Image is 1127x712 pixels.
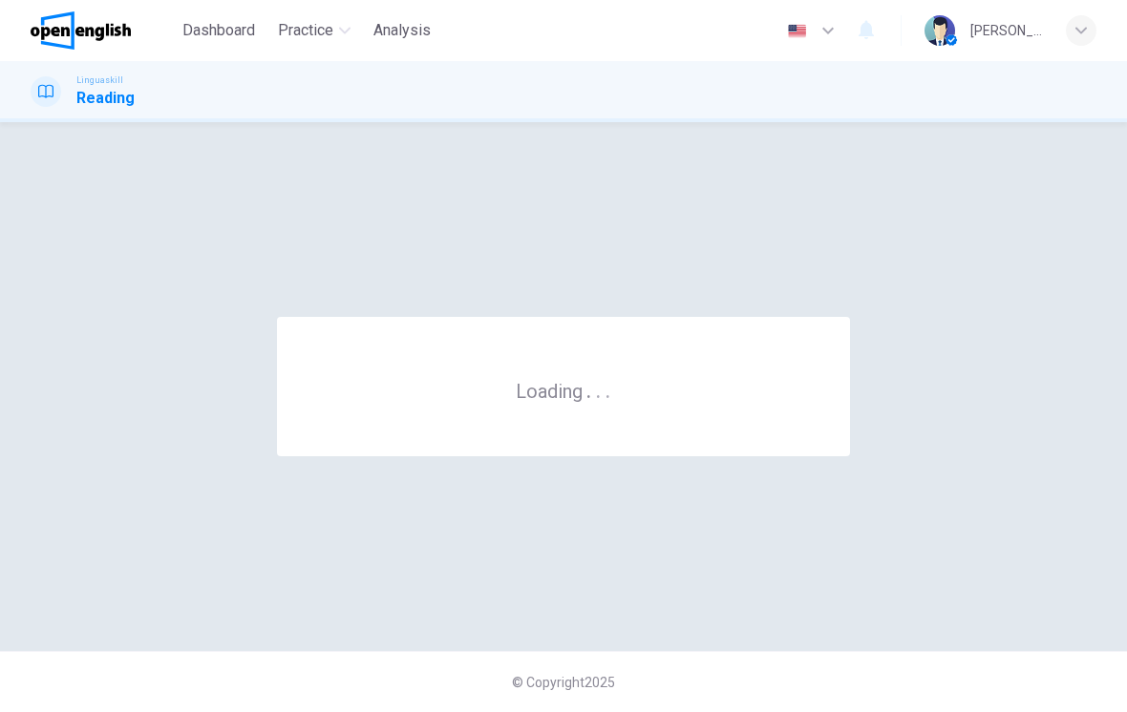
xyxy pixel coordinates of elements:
h6: Loading [516,378,611,403]
img: Profile picture [925,15,955,46]
a: OpenEnglish logo [31,11,175,50]
img: en [785,24,809,38]
h6: . [605,373,611,405]
img: OpenEnglish logo [31,11,131,50]
span: Linguaskill [76,73,123,87]
button: Dashboard [175,13,263,48]
span: Dashboard [182,19,255,42]
h1: Reading [76,87,135,110]
span: Analysis [373,19,431,42]
span: Practice [278,19,333,42]
button: Practice [270,13,358,48]
div: [PERSON_NAME] [970,19,1043,42]
h6: . [595,373,602,405]
button: Analysis [366,13,438,48]
h6: . [585,373,592,405]
span: © Copyright 2025 [512,675,615,690]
